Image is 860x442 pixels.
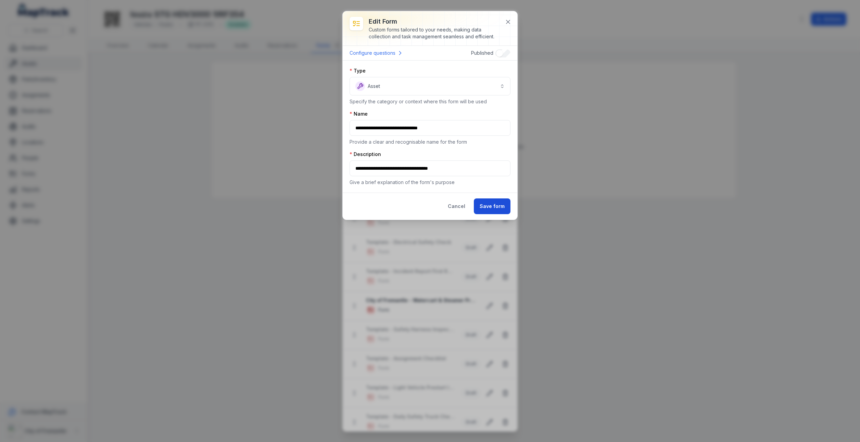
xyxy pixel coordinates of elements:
h3: Edit form [369,17,499,26]
a: Configure questions [350,49,404,57]
button: Asset [350,77,510,95]
label: Name [350,110,368,117]
label: Type [350,67,366,74]
div: Custom forms tailored to your needs, making data collection and task management seamless and effi... [369,26,499,40]
button: Save form [474,198,510,214]
span: Published [471,50,493,56]
label: Description [350,151,381,158]
p: Specify the category or context where this form will be used [350,98,510,105]
button: Cancel [442,198,471,214]
p: Provide a clear and recognisable name for the form [350,139,510,145]
p: Give a brief explanation of the form's purpose [350,179,510,186]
